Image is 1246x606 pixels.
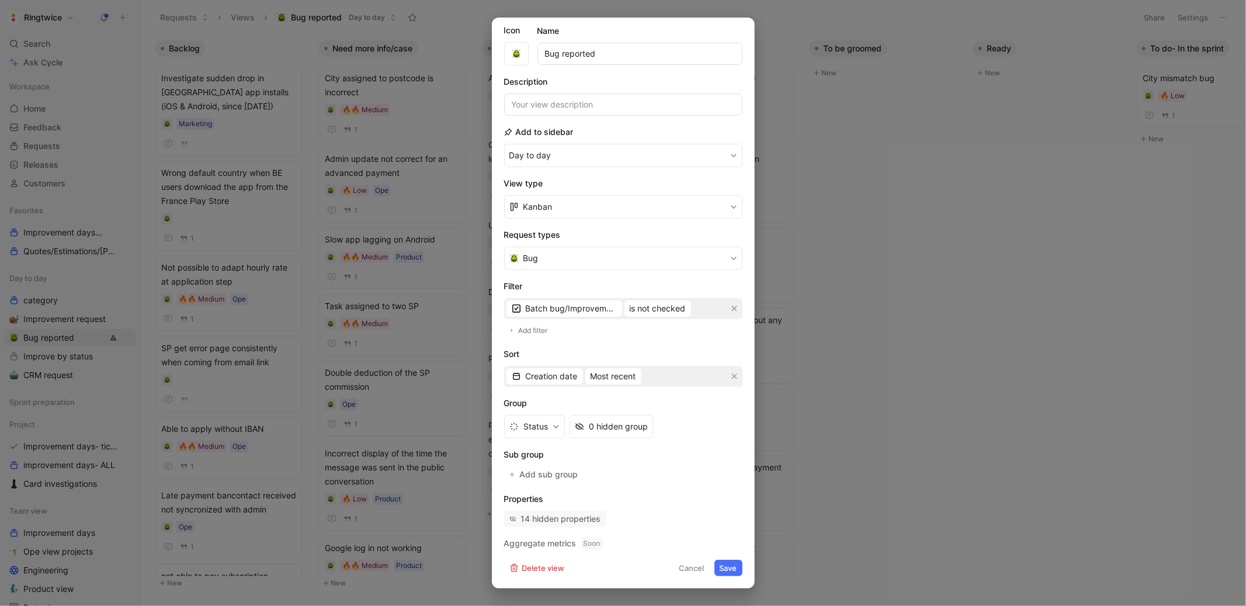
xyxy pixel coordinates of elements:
[714,560,742,576] button: Save
[504,279,742,293] h2: Filter
[504,125,574,139] h2: Add to sidebar
[581,538,603,549] span: Soon
[504,448,742,462] h2: Sub group
[518,325,549,337] span: Add filter
[504,228,742,242] h2: Request types
[570,415,653,438] button: 0 hidden group
[585,368,641,385] button: Most recent
[509,254,519,263] img: 🪲
[526,302,617,316] span: Batch bug/Improvement day
[591,369,636,383] span: Most recent
[526,369,578,383] span: Creation date
[519,468,579,482] span: Add sub group
[523,251,539,265] span: Bug
[504,75,548,89] h2: Description
[504,347,742,361] h2: Sort
[504,94,742,116] input: Your view description
[537,43,742,65] input: Your view name
[504,492,742,506] h2: Properties
[504,415,565,438] button: Status
[506,368,583,385] button: Creation date
[674,560,710,576] button: Cancel
[504,144,742,167] button: Day to day
[504,42,529,65] button: 🪲
[504,324,554,338] button: Add filter
[504,195,742,219] button: Kanban
[521,512,601,526] div: 14 hidden properties
[630,302,686,316] span: is not checked
[504,23,529,37] label: Icon
[624,300,691,317] button: is not checked
[504,396,742,410] h2: Group
[504,511,606,527] button: 14 hidden properties
[589,420,648,434] div: 0 hidden group
[504,536,742,550] h2: Aggregate metrics
[504,247,742,270] button: 🪲Bug
[512,49,521,58] img: 🪲
[504,466,584,483] button: Add sub group
[504,176,742,191] h2: View type
[504,560,570,576] button: Delete view
[506,300,622,317] button: Batch bug/Improvement day
[537,24,560,38] h2: Name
